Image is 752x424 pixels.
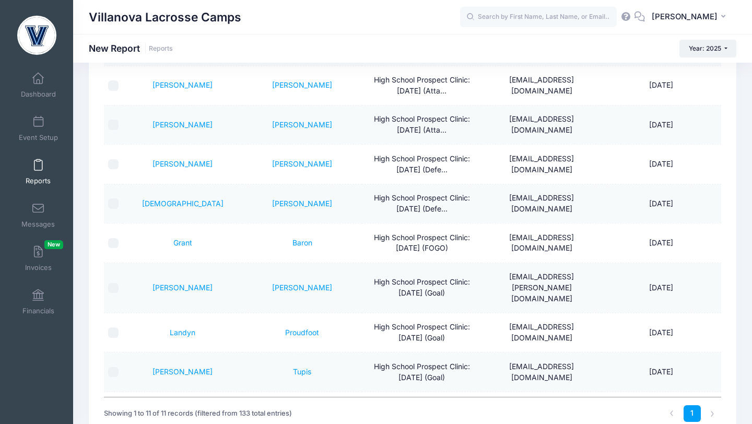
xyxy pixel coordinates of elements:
[362,352,481,392] td: High School Prospect Clinic: [DATE] (Goal)
[272,120,332,129] a: [PERSON_NAME]
[481,145,601,184] td: [EMAIL_ADDRESS][DOMAIN_NAME]
[152,159,213,168] a: [PERSON_NAME]
[652,11,718,22] span: [PERSON_NAME]
[481,223,601,263] td: [EMAIL_ADDRESS][DOMAIN_NAME]
[481,105,601,145] td: [EMAIL_ADDRESS][DOMAIN_NAME]
[374,193,470,213] span: High School Prospect Clinic: September 21 (Defense)
[14,154,63,190] a: Reports
[170,328,195,337] a: Landyn
[481,352,601,392] td: [EMAIL_ADDRESS][DOMAIN_NAME]
[21,90,56,99] span: Dashboard
[19,133,58,142] span: Event Setup
[272,80,332,89] a: [PERSON_NAME]
[602,105,721,145] td: [DATE]
[14,240,63,277] a: InvoicesNew
[292,238,312,247] a: Baron
[14,110,63,147] a: Event Setup
[26,176,51,185] span: Reports
[149,45,173,53] a: Reports
[25,263,52,272] span: Invoices
[293,367,311,376] a: Tupis
[689,44,721,52] span: Year: 2025
[152,120,213,129] a: [PERSON_NAME]
[374,114,470,134] span: High School Prospect Clinic: September 21 (Attack)
[173,238,192,247] a: Grant
[684,405,701,422] a: 1
[14,197,63,233] a: Messages
[679,40,736,57] button: Year: 2025
[14,67,63,103] a: Dashboard
[272,283,332,292] a: [PERSON_NAME]
[374,75,470,95] span: High School Prospect Clinic: September 21 (Attack)
[602,145,721,184] td: [DATE]
[89,5,241,29] h1: Villanova Lacrosse Camps
[44,240,63,249] span: New
[272,159,332,168] a: [PERSON_NAME]
[374,154,470,174] span: High School Prospect Clinic: September 21 (Defense)
[481,263,601,313] td: [EMAIL_ADDRESS][PERSON_NAME][DOMAIN_NAME]
[285,328,319,337] a: Proudfoot
[21,220,55,229] span: Messages
[14,284,63,320] a: Financials
[142,199,224,208] a: [DEMOGRAPHIC_DATA]
[152,367,213,376] a: [PERSON_NAME]
[602,313,721,352] td: [DATE]
[22,307,54,315] span: Financials
[602,263,721,313] td: [DATE]
[481,66,601,105] td: [EMAIL_ADDRESS][DOMAIN_NAME]
[602,66,721,105] td: [DATE]
[272,199,332,208] a: [PERSON_NAME]
[362,313,481,352] td: High School Prospect Clinic: [DATE] (Goal)
[152,283,213,292] a: [PERSON_NAME]
[362,223,481,263] td: High School Prospect Clinic: [DATE] (FOGO)
[602,352,721,392] td: [DATE]
[481,184,601,223] td: [EMAIL_ADDRESS][DOMAIN_NAME]
[362,263,481,313] td: High School Prospect Clinic: [DATE] (Goal)
[481,313,601,352] td: [EMAIL_ADDRESS][DOMAIN_NAME]
[89,43,173,54] h1: New Report
[602,184,721,223] td: [DATE]
[460,7,617,28] input: Search by First Name, Last Name, or Email...
[645,5,736,29] button: [PERSON_NAME]
[17,16,56,55] img: Villanova Lacrosse Camps
[152,80,213,89] a: [PERSON_NAME]
[602,223,721,263] td: [DATE]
